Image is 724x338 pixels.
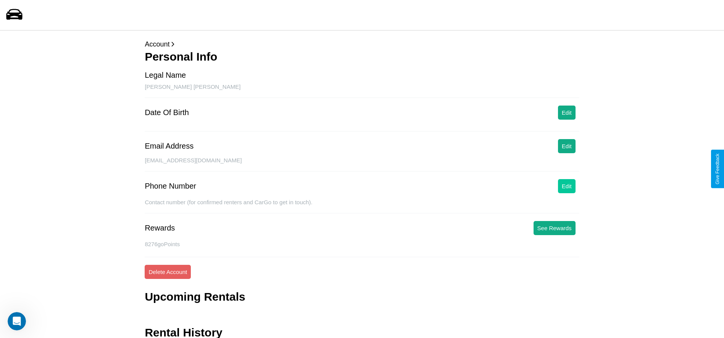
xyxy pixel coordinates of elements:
[558,139,576,153] button: Edit
[145,83,579,98] div: [PERSON_NAME] [PERSON_NAME]
[558,179,576,193] button: Edit
[145,265,191,279] button: Delete Account
[558,106,576,120] button: Edit
[145,290,245,303] h3: Upcoming Rentals
[145,50,579,63] h3: Personal Info
[145,224,175,232] div: Rewards
[715,154,720,184] div: Give Feedback
[145,199,579,213] div: Contact number (for confirmed renters and CarGo to get in touch).
[145,38,579,50] p: Account
[145,142,193,151] div: Email Address
[145,239,579,249] p: 8276 goPoints
[145,108,189,117] div: Date Of Birth
[534,221,576,235] button: See Rewards
[145,71,186,80] div: Legal Name
[8,312,26,330] iframe: Intercom live chat
[145,157,579,171] div: [EMAIL_ADDRESS][DOMAIN_NAME]
[145,182,196,191] div: Phone Number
